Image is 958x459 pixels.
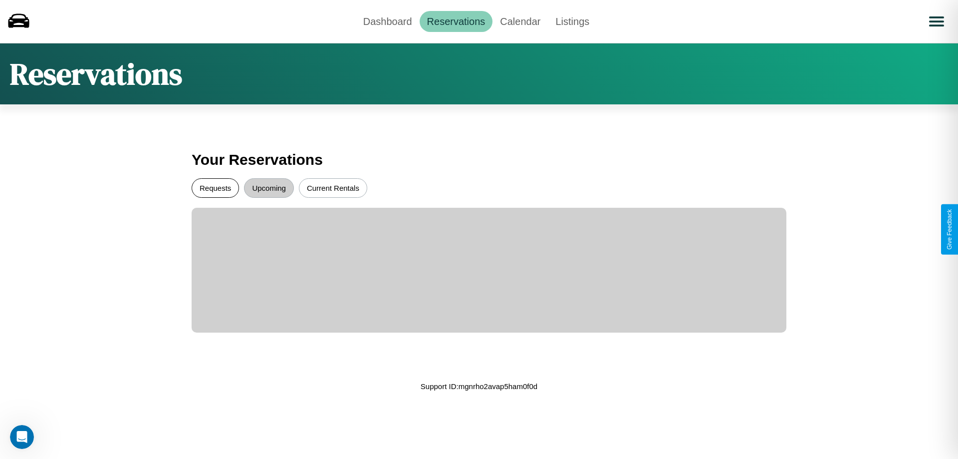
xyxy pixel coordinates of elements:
a: Calendar [492,11,548,32]
a: Listings [548,11,597,32]
div: Give Feedback [946,209,953,250]
h1: Reservations [10,53,182,94]
button: Open menu [923,7,951,35]
h3: Your Reservations [192,146,766,173]
button: Current Rentals [299,178,367,198]
button: Upcoming [244,178,294,198]
iframe: Intercom live chat [10,425,34,449]
p: Support ID: mgnrho2avap5ham0f0d [421,380,537,393]
button: Requests [192,178,239,198]
a: Dashboard [356,11,420,32]
a: Reservations [420,11,493,32]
